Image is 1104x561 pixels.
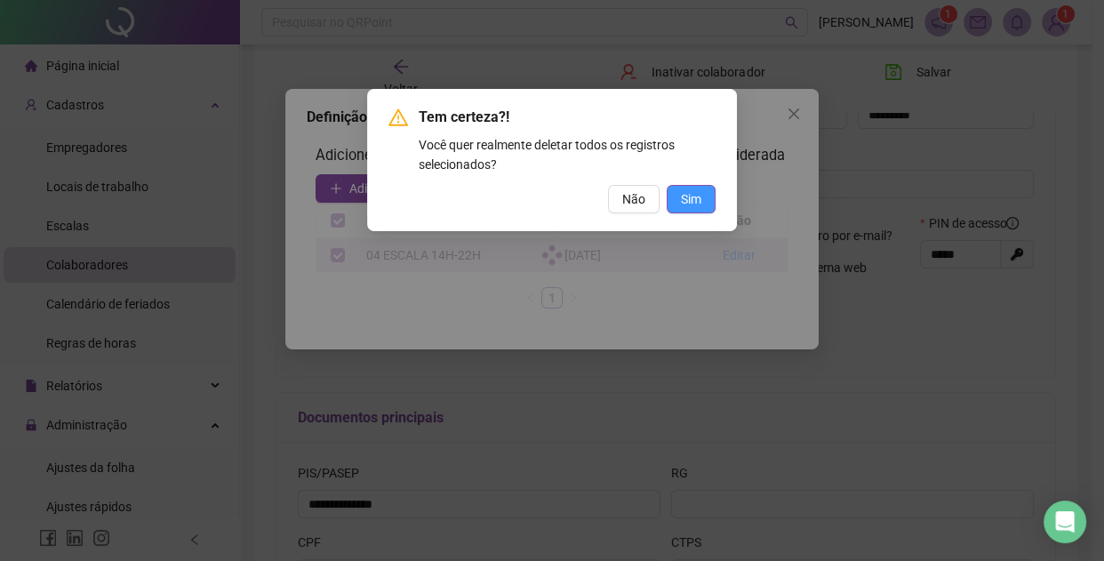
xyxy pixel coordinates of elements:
[1044,501,1086,543] div: Open Intercom Messenger
[667,185,716,213] button: Sim
[419,135,716,174] div: Você quer realmente deletar todos os registros selecionados?
[681,189,701,209] span: Sim
[419,107,716,128] span: Tem certeza?!
[608,185,660,213] button: Não
[622,189,645,209] span: Não
[388,108,408,127] span: warning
